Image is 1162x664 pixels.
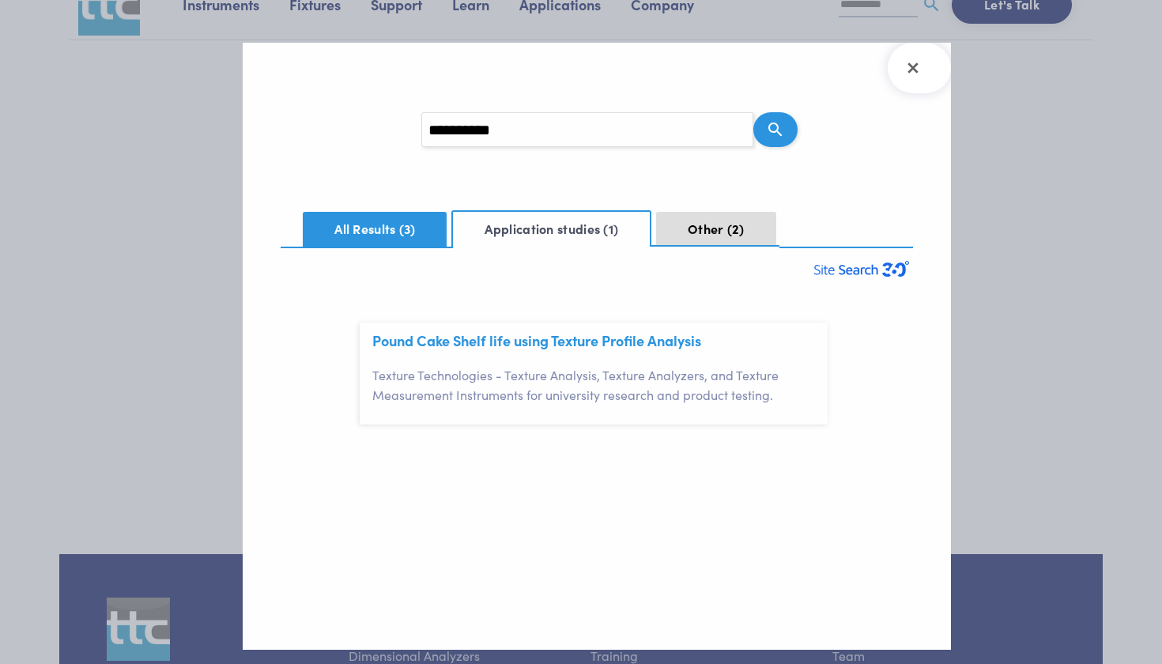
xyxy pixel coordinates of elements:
span: 1 [603,220,618,237]
span: Pound Cake Shelf life using Texture Profile Analysis [372,332,701,349]
nav: Search Result Navigation [281,204,913,248]
button: Close Search Results [888,43,951,93]
span: 2 [727,220,745,237]
span: 3 [399,220,416,237]
button: Search [753,112,798,147]
section: Search Results [243,43,951,650]
button: All Results [303,212,447,247]
button: Application studies [451,210,651,247]
article: Pound Cake Shelf life using Texture Profile Analysis [360,323,828,424]
button: Other [656,212,775,245]
a: Pound Cake Shelf life using Texture Profile Analysis [372,330,701,350]
p: Texture Technologies - Texture Analysis, Texture Analyzers, and Texture Measurement Instruments f... [372,365,828,406]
